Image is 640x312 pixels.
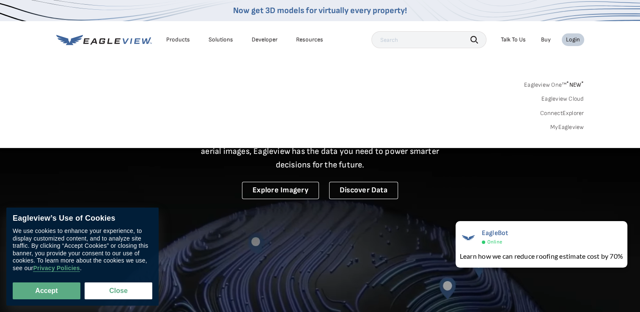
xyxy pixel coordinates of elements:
p: A new era starts here. Built on more than 3.5 billion high-resolution aerial images, Eagleview ha... [191,131,450,172]
a: Developer [252,36,277,44]
a: Eagleview One™*NEW* [524,79,584,88]
div: Learn how we can reduce roofing estimate cost by 70% [460,251,623,261]
input: Search [371,31,486,48]
a: Eagleview Cloud [541,95,584,103]
div: Talk To Us [501,36,526,44]
a: Explore Imagery [242,182,319,199]
div: Resources [296,36,323,44]
div: Eagleview’s Use of Cookies [13,214,152,223]
img: EagleBot [460,229,477,246]
a: Discover Data [329,182,398,199]
button: Close [85,282,152,299]
span: Online [487,239,502,245]
a: Buy [541,36,551,44]
div: We use cookies to enhance your experience, to display customized content, and to analyze site tra... [13,227,152,272]
a: Now get 3D models for virtually every property! [233,5,407,16]
a: ConnectExplorer [540,109,584,117]
span: EagleBot [482,229,508,237]
a: Privacy Policies [33,265,80,272]
button: Accept [13,282,80,299]
div: Products [166,36,190,44]
a: MyEagleview [550,123,584,131]
span: NEW [566,81,584,88]
div: Login [566,36,580,44]
div: Solutions [209,36,233,44]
